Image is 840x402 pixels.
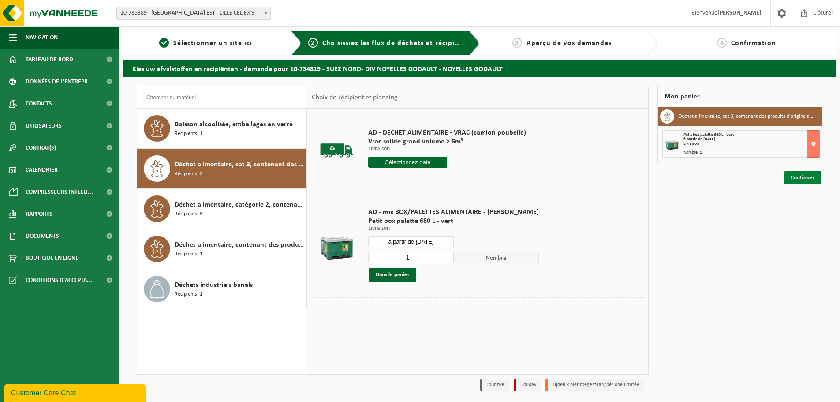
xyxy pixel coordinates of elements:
button: Déchet alimentaire, cat 3, contenant des produits d'origine animale, emballage synthétique Récipi... [137,149,307,189]
strong: à partir de [DATE] [683,137,715,142]
span: AD - mix BOX/PALETTES ALIMENTAIRE - [PERSON_NAME] [368,208,539,217]
span: Tableau de bord [26,49,73,71]
span: 10-735389 - SUEZ RV NORD EST - LILLE CEDEX 9 [116,7,271,20]
button: Déchet alimentaire, catégorie 2, contenant des produits d'origine animale, emballage mélangé Réci... [137,189,307,229]
span: 4 [717,38,727,48]
div: Nombre: 1 [683,150,820,155]
span: Récipients: 1 [175,130,202,138]
span: Données de l'entrepr... [26,71,93,93]
span: Récipients: 1 [175,290,202,299]
span: Utilisateurs [26,115,62,137]
button: Déchets industriels banals Récipients: 1 [137,269,307,309]
span: Récipients: 1 [175,250,202,259]
input: Sélectionnez date [368,157,447,168]
span: Documents [26,225,59,247]
span: 2 [308,38,318,48]
span: Vrac solide grand volume > 6m³ [368,137,526,146]
span: 1 [159,38,169,48]
span: Navigation [26,26,58,49]
span: Rapports [26,203,52,225]
button: Dans le panier [369,268,416,282]
span: Sélectionner un site ici [173,40,252,47]
span: Récipients: 3 [175,210,202,218]
span: AD - DECHET ALIMENTAIRE - VRAC (camion poubelle) [368,128,526,137]
li: Jour fixe [480,379,509,391]
li: Tijdelijk niet toegestaan/période limitée [545,379,644,391]
a: 1Sélectionner un site ici [128,38,284,49]
iframe: chat widget [4,383,147,402]
div: Livraison [683,142,820,146]
div: Mon panier [657,86,822,107]
span: Calendrier [26,159,58,181]
span: Aperçu de vos demandes [526,40,612,47]
span: Contacts [26,93,52,115]
p: Livraison [368,225,539,232]
span: Boutique en ligne [26,247,78,269]
span: Boisson alcoolisée, emballages en verre [175,119,293,130]
span: Nombre [454,252,539,263]
a: Continuer [784,171,821,184]
p: Livraison [368,146,526,152]
span: Contrat(s) [26,137,56,159]
h3: Déchet alimentaire, cat 3, contenant des produits d'origine animale, emballage synthétique [679,109,815,124]
span: Récipients: 2 [175,170,202,178]
strong: [PERSON_NAME] [717,10,762,16]
span: Déchet alimentaire, catégorie 2, contenant des produits d'origine animale, emballage mélangé [175,199,304,210]
button: Déchet alimentaire, contenant des produits d'origine animale, non emballé, catégorie 3 Récipients: 1 [137,229,307,269]
span: Confirmation [731,40,776,47]
span: Compresseurs intelli... [26,181,93,203]
h2: Kies uw afvalstoffen en recipiënten - demande pour 10-734819 - SUEZ NORD- DIV NOYELLES GODAULT - ... [123,60,836,77]
span: 3 [512,38,522,48]
div: Choix de récipient et planning [307,86,402,109]
span: Petit box palette 680 L - vert [683,132,734,137]
input: Chercher du matériel [142,91,302,104]
span: Déchet alimentaire, cat 3, contenant des produits d'origine animale, emballage synthétique [175,159,304,170]
input: Sélectionnez date [368,236,454,247]
span: Conditions d'accepta... [26,269,92,291]
span: Déchets industriels banals [175,280,253,290]
span: Petit box palette 680 L - vert [368,217,539,225]
li: Holiday [514,379,541,391]
span: Déchet alimentaire, contenant des produits d'origine animale, non emballé, catégorie 3 [175,240,304,250]
button: Boisson alcoolisée, emballages en verre Récipients: 1 [137,109,307,149]
span: 10-735389 - SUEZ RV NORD EST - LILLE CEDEX 9 [117,7,270,19]
span: Choisissiez les flux de déchets et récipients [322,40,469,47]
